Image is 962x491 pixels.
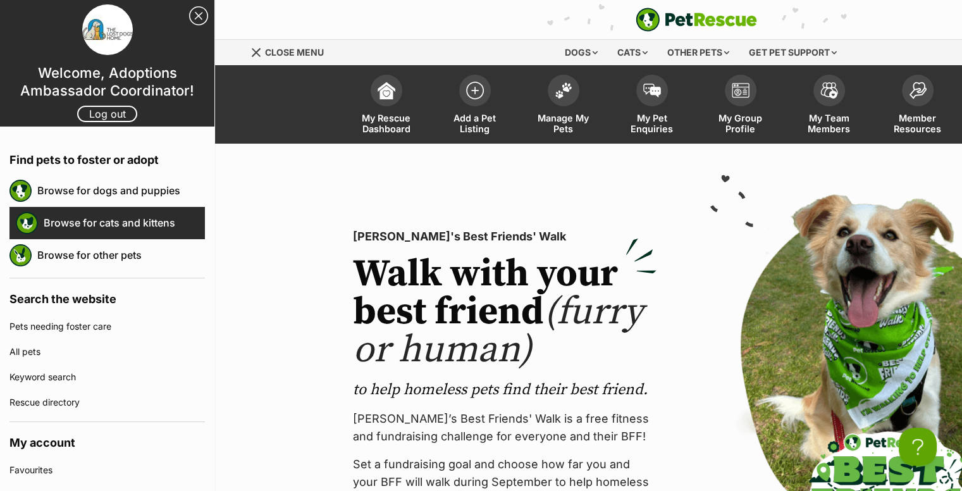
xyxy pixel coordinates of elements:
img: dashboard-icon-eb2f2d2d3e046f16d808141f083e7271f6b2e854fb5c12c21221c1fb7104beca.svg [378,82,395,99]
a: Add a Pet Listing [431,68,519,144]
a: Browse for other pets [37,242,205,268]
p: to help homeless pets find their best friend. [353,380,657,400]
iframe: Help Scout Beacon - Open [899,428,937,466]
a: Browse for cats and kittens [44,209,205,236]
a: Member Resources [873,68,962,144]
div: Dogs [556,40,607,65]
img: manage-my-pets-icon-02211641906a0b7f246fdf0571729dbe1e7629f14944591b6c1af311fb30b64b.svg [555,82,572,99]
a: My Pet Enquiries [608,68,696,144]
span: My Team Members [801,113,858,134]
a: Rescue directory [9,390,205,415]
a: Log out [77,106,137,122]
div: Other pets [658,40,738,65]
a: Keyword search [9,364,205,390]
a: My Team Members [785,68,873,144]
h2: Walk with your best friend [353,256,657,370]
img: petrescue logo [9,244,32,266]
div: Get pet support [740,40,846,65]
span: My Rescue Dashboard [358,113,415,134]
span: Manage My Pets [535,113,592,134]
span: My Group Profile [712,113,769,134]
p: [PERSON_NAME]’s Best Friends' Walk is a free fitness and fundraising challenge for everyone and t... [353,410,657,445]
img: pet-enquiries-icon-7e3ad2cf08bfb03b45e93fb7055b45f3efa6380592205ae92323e6603595dc1f.svg [643,84,661,97]
div: Cats [608,40,657,65]
span: My Pet Enquiries [624,113,681,134]
a: Close Sidebar [189,6,208,25]
span: (furry or human) [353,289,643,374]
h4: My account [9,422,205,457]
a: My Group Profile [696,68,785,144]
p: [PERSON_NAME]'s Best Friends' Walk [353,228,657,245]
h4: Find pets to foster or adopt [9,139,205,175]
a: Menu [250,40,333,63]
img: petrescue logo [9,180,32,202]
img: team-members-icon-5396bd8760b3fe7c0b43da4ab00e1e3bb1a5d9ba89233759b79545d2d3fc5d0d.svg [820,82,838,99]
img: petrescue logo [16,212,38,234]
img: group-profile-icon-3fa3cf56718a62981997c0bc7e787c4b2cf8bcc04b72c1350f741eb67cf2f40e.svg [732,83,749,98]
span: Close menu [265,47,324,58]
img: profile image [82,4,133,55]
img: logo-e224e6f780fb5917bec1dbf3a21bbac754714ae5b6737aabdf751b685950b380.svg [636,8,757,32]
span: Add a Pet Listing [447,113,503,134]
a: All pets [9,339,205,364]
span: Member Resources [889,113,946,134]
a: Manage My Pets [519,68,608,144]
a: Pets needing foster care [9,314,205,339]
a: Favourites [9,457,205,483]
a: PetRescue [636,8,757,32]
a: Browse for dogs and puppies [37,177,205,204]
img: member-resources-icon-8e73f808a243e03378d46382f2149f9095a855e16c252ad45f914b54edf8863c.svg [909,82,927,99]
a: My Rescue Dashboard [342,68,431,144]
h4: Search the website [9,278,205,314]
img: add-pet-listing-icon-0afa8454b4691262ce3f59096e99ab1cd57d4a30225e0717b998d2c9b9846f56.svg [466,82,484,99]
